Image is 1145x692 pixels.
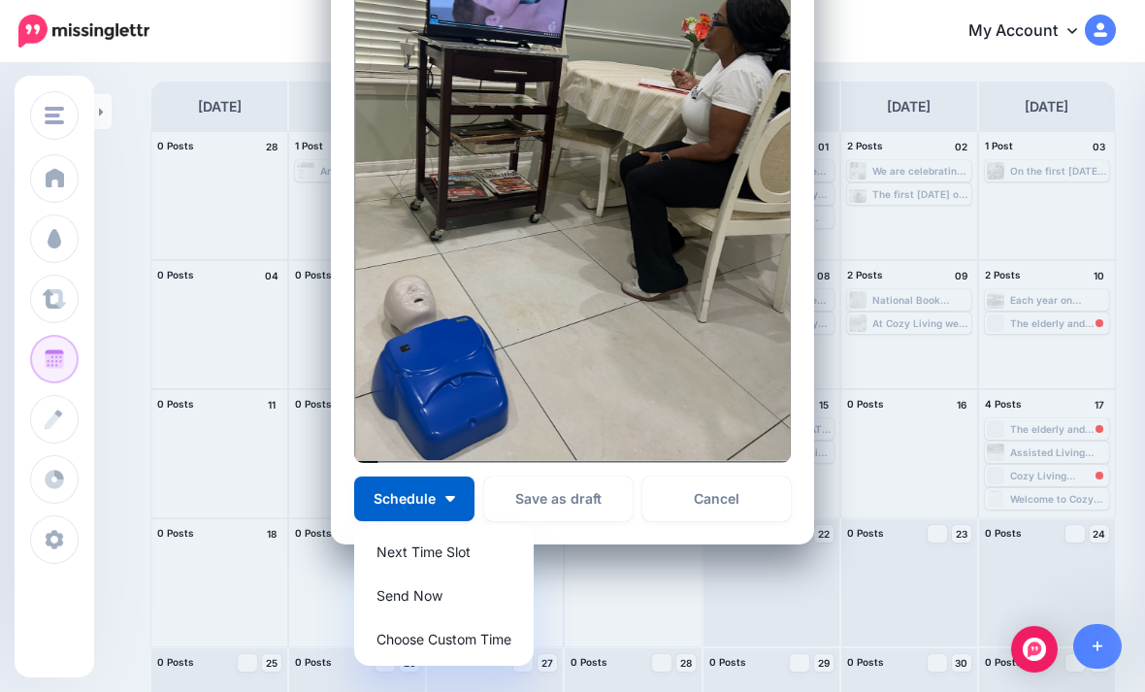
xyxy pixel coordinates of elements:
a: Cancel [642,477,791,521]
div: Open Intercom Messenger [1011,626,1058,673]
button: Save as draft [484,477,633,521]
img: arrow-down-white.png [445,496,455,502]
span: Schedule [374,492,436,506]
div: Schedule [354,525,534,666]
a: Choose Custom Time [362,620,526,658]
a: Next Time Slot [362,533,526,571]
a: Send Now [362,577,526,614]
button: Schedule [354,477,474,521]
